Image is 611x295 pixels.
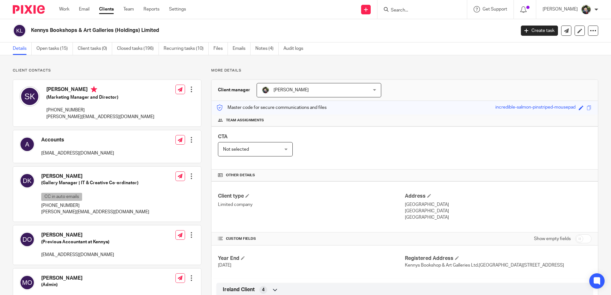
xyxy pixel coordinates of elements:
h4: CUSTOM FIELDS [218,236,405,241]
p: CC in auto emails [41,193,82,201]
h2: Kennys Bookshops & Art Galleries (Holdings) Limited [31,27,415,34]
a: Details [13,42,32,55]
h5: (Admin) [41,282,114,288]
p: More details [211,68,598,73]
p: Limited company [218,201,405,208]
a: Create task [521,26,558,36]
h4: [PERSON_NAME] [41,232,114,238]
span: [DATE] [218,263,231,268]
span: Not selected [223,147,249,152]
p: [GEOGRAPHIC_DATA] [405,214,592,221]
img: Jade.jpeg [581,4,591,15]
h5: (Marketing Manager and Director) [46,94,154,101]
h4: Address [405,193,592,200]
span: [PERSON_NAME] [274,88,309,92]
h4: [PERSON_NAME] [46,86,154,94]
span: Team assignments [226,118,264,123]
h5: (Previous Accountant at Kennys) [41,239,114,245]
img: svg%3E [19,86,40,107]
a: Audit logs [283,42,308,55]
h5: (Gallery Manager | IT & Creative Co-ordinator) [41,180,149,186]
label: Show empty fields [534,236,571,242]
h4: Accounts [41,137,114,143]
img: svg%3E [19,137,35,152]
p: [PHONE_NUMBER] [41,202,149,209]
p: Master code for secure communications and files [216,104,327,111]
p: [PHONE_NUMBER] [46,107,154,113]
a: Files [213,42,228,55]
img: svg%3E [19,232,35,247]
a: Open tasks (15) [36,42,73,55]
span: Other details [226,173,255,178]
p: [EMAIL_ADDRESS][DOMAIN_NAME] [41,150,114,156]
span: Kennys Bookshop & Art Galleries Ltd.[GEOGRAPHIC_DATA][STREET_ADDRESS] [405,263,564,268]
a: Work [59,6,69,12]
a: Clients [99,6,114,12]
span: Get Support [483,7,507,11]
h4: Year End [218,255,405,262]
h4: Client type [218,193,405,200]
a: Closed tasks (196) [117,42,159,55]
p: [GEOGRAPHIC_DATA] [405,208,592,214]
a: Notes (4) [255,42,279,55]
img: Pixie [13,5,45,14]
a: Client tasks (0) [78,42,112,55]
h4: Registered Address [405,255,592,262]
img: svg%3E [13,24,26,37]
a: Settings [169,6,186,12]
a: Email [79,6,89,12]
h4: [PERSON_NAME] [41,275,114,282]
a: Recurring tasks (10) [164,42,209,55]
span: Ireland Client [223,286,255,293]
h4: [PERSON_NAME] [41,173,149,180]
img: svg%3E [19,173,35,188]
input: Search [390,8,448,13]
a: Reports [143,6,159,12]
p: [PERSON_NAME][EMAIL_ADDRESS][DOMAIN_NAME] [41,209,149,215]
img: svg%3E [19,275,35,290]
p: [GEOGRAPHIC_DATA] [405,201,592,208]
a: Emails [233,42,251,55]
div: incredible-salmon-pinstriped-mousepad [495,104,576,111]
h3: Client manager [218,87,250,93]
img: Jade.jpeg [262,86,269,94]
p: [PERSON_NAME][EMAIL_ADDRESS][DOMAIN_NAME] [46,114,154,120]
span: CTA [218,134,228,139]
a: Team [123,6,134,12]
span: 4 [262,287,265,293]
p: [PERSON_NAME] [543,6,578,12]
i: Primary [91,86,97,93]
p: Client contacts [13,68,201,73]
p: [EMAIL_ADDRESS][DOMAIN_NAME] [41,252,114,258]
